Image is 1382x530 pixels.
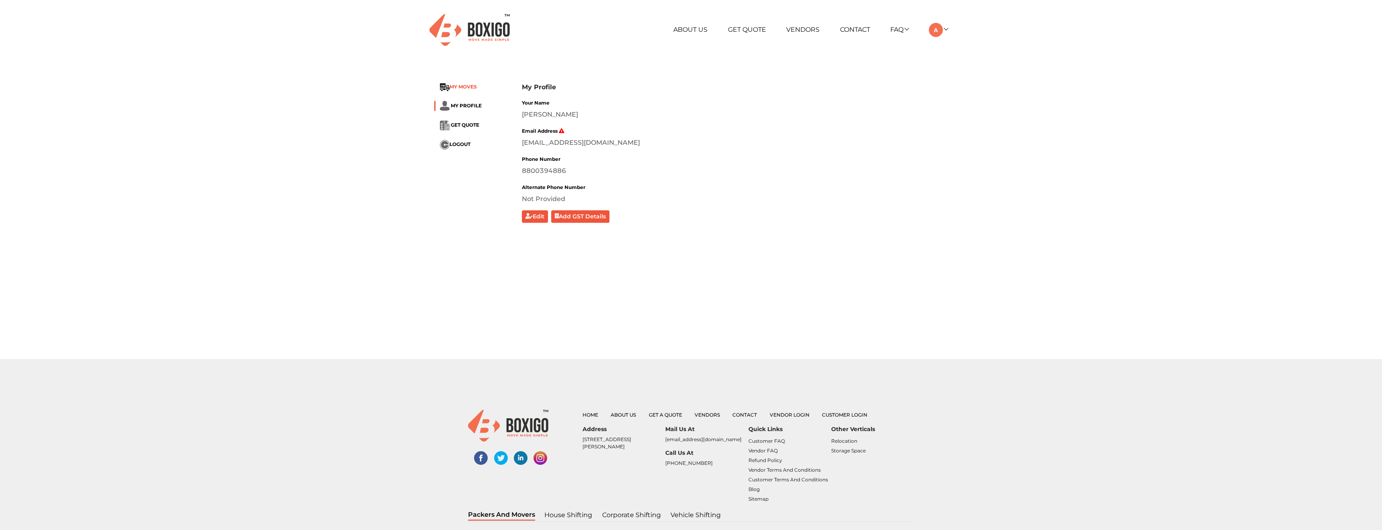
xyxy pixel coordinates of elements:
a: About Us [611,412,636,418]
label: Email Address [522,127,564,135]
a: Relocation [831,438,857,444]
div: Not Provided [522,194,948,204]
a: Get Quote [728,26,766,33]
a: Sitemap [748,496,769,502]
a: Customer Login [822,412,867,418]
a: Vehicle Shifting [670,510,721,520]
label: Your Name [522,99,550,107]
a: Storage Space [831,448,866,454]
button: Add GST Details [551,210,610,223]
a: Customer FAQ [748,438,785,444]
a: [EMAIL_ADDRESS][DOMAIN_NAME] [665,436,742,442]
a: Vendor FAQ [748,448,778,454]
img: ... [440,83,450,91]
a: About Us [673,26,707,33]
a: Refund Policy [748,457,782,463]
span: LOGOUT [450,142,470,148]
a: FAQ [890,26,908,33]
a: ... GET QUOTE [440,122,479,128]
a: Vendor Terms and Conditions [748,467,821,473]
div: 8800394886 [522,166,948,176]
a: ...MY MOVES [440,84,477,90]
button: ...LOGOUT [440,140,470,150]
a: Blog [748,486,760,492]
label: Phone Number [522,156,560,163]
span: MY MOVES [450,84,477,90]
div: [EMAIL_ADDRESS][DOMAIN_NAME] [522,138,948,148]
h3: My Profile [522,83,948,91]
img: instagram-social-links [534,451,547,465]
img: boxigo_logo_small [468,410,548,442]
label: Alternate Phone Number [522,184,585,191]
button: Edit [522,210,548,223]
a: Customer Terms and Conditions [748,477,828,483]
h6: Quick Links [748,426,831,433]
a: Vendors [695,412,720,418]
a: Get a Quote [649,412,682,418]
span: GET QUOTE [451,122,479,128]
a: Packers and Movers [468,510,535,521]
div: [PERSON_NAME] [522,110,948,119]
a: Contact [732,412,757,418]
img: twitter-social-links [494,451,508,465]
h6: Other Verticals [831,426,914,433]
span: MY PROFILE [451,103,482,109]
img: ... [440,140,450,150]
a: ... MY PROFILE [440,103,482,109]
h6: Call Us At [665,450,748,456]
h6: Mail Us At [665,426,748,433]
img: ... [440,121,450,130]
h6: Address [583,426,665,433]
a: Corporate shifting [602,510,661,520]
img: Boxigo [429,14,510,46]
a: Vendor Login [770,412,810,418]
p: [STREET_ADDRESS][PERSON_NAME] [583,436,665,450]
img: facebook-social-links [474,451,488,465]
img: ... [440,101,450,111]
a: Vendors [786,26,820,33]
img: linked-in-social-links [514,451,527,465]
a: [PHONE_NUMBER] [665,460,713,466]
a: Home [583,412,598,418]
a: House shifting [544,510,593,520]
a: Contact [840,26,870,33]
